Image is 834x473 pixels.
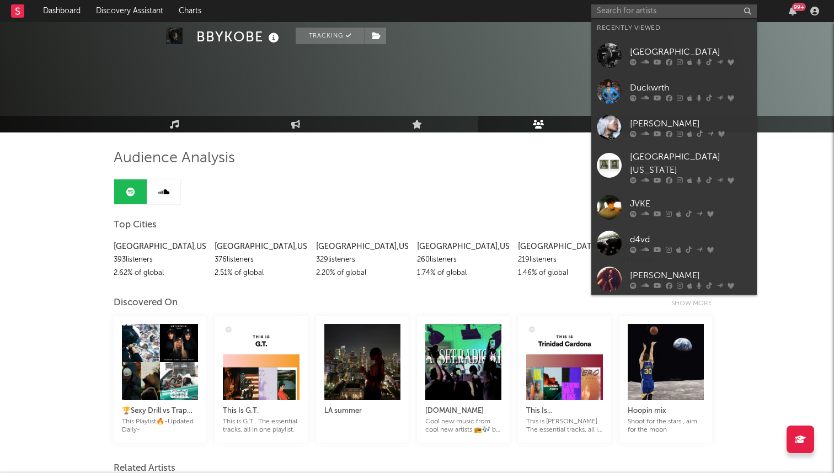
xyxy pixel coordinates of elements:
div: 393 listeners [114,253,206,267]
a: Duckwrth [591,73,757,109]
a: [PERSON_NAME] [591,261,757,297]
a: 🏆Sexy Drill vs Trap Soul🤔+Dark R&B/Bounce🏆This Playlist🔥-Updated Daily- [122,394,198,434]
div: [GEOGRAPHIC_DATA] [630,45,751,59]
div: Hoopin mix [628,405,704,418]
a: [GEOGRAPHIC_DATA] [US_STATE] [591,145,757,189]
div: [DOMAIN_NAME] [425,405,501,418]
div: Cool new music from cool new artists 📻🎶 by @aidantheasset | asset.radio.25.8.1 [425,418,501,434]
div: Discovered On [114,296,178,310]
div: Recently Viewed [597,22,751,35]
div: BBYKOBE [196,28,282,46]
a: LA summer [324,394,400,426]
div: [GEOGRAPHIC_DATA] , US [215,240,307,253]
div: d4vd [630,233,751,246]
div: [GEOGRAPHIC_DATA] , US [316,240,409,253]
div: 376 listeners [215,253,307,267]
div: 260 listeners [417,253,510,267]
a: [GEOGRAPHIC_DATA] [591,38,757,73]
a: JVKE [591,189,757,225]
div: This Playlist🔥-Updated Daily- [122,418,198,434]
div: 1.74 % of global [417,267,510,280]
div: 99 + [792,3,806,11]
div: [PERSON_NAME] [630,117,751,130]
button: 99+ [789,7,796,15]
span: Top Cities [114,219,157,232]
div: JVKE [630,197,751,210]
div: 2.20 % of global [316,267,409,280]
a: [PERSON_NAME] [591,109,757,145]
a: This Is G.T.This is G.T.. The essential tracks, all in one playlist. [223,394,299,434]
button: Tracking [296,28,365,44]
div: This Is [PERSON_NAME] [526,405,602,418]
div: 🏆Sexy Drill vs Trap Soul🤔+Dark R&B/Bounce🏆 [122,405,198,418]
div: 2.51 % of global [215,267,307,280]
div: Show more [671,297,720,310]
div: 2.62 % of global [114,267,206,280]
div: 329 listeners [316,253,409,267]
a: This Is [PERSON_NAME]This is [PERSON_NAME]. The essential tracks, all in one playlist. [526,394,602,434]
a: [DOMAIN_NAME]Cool new music from cool new artists 📻🎶 by @aidantheasset | asset.radio.25.8.1 [425,394,501,434]
div: [GEOGRAPHIC_DATA] [US_STATE] [630,151,751,177]
input: Search for artists [591,4,757,18]
div: [PERSON_NAME] [630,269,751,282]
div: This is [PERSON_NAME]. The essential tracks, all in one playlist. [526,418,602,434]
div: LA summer [324,405,400,418]
div: [GEOGRAPHIC_DATA] , US [417,240,510,253]
div: [GEOGRAPHIC_DATA] , GB [518,240,611,253]
div: 1.46 % of global [518,267,611,280]
a: Hoopin mixShoot for the stars , aim for the moon [628,394,704,434]
a: d4vd [591,225,757,261]
div: [GEOGRAPHIC_DATA] , US [114,240,206,253]
div: This Is G.T. [223,405,299,418]
div: Shoot for the stars , aim for the moon [628,418,704,434]
div: 219 listeners [518,253,611,267]
div: Duckwrth [630,81,751,94]
span: Audience Analysis [114,152,235,165]
div: This is G.T.. The essential tracks, all in one playlist. [223,418,299,434]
